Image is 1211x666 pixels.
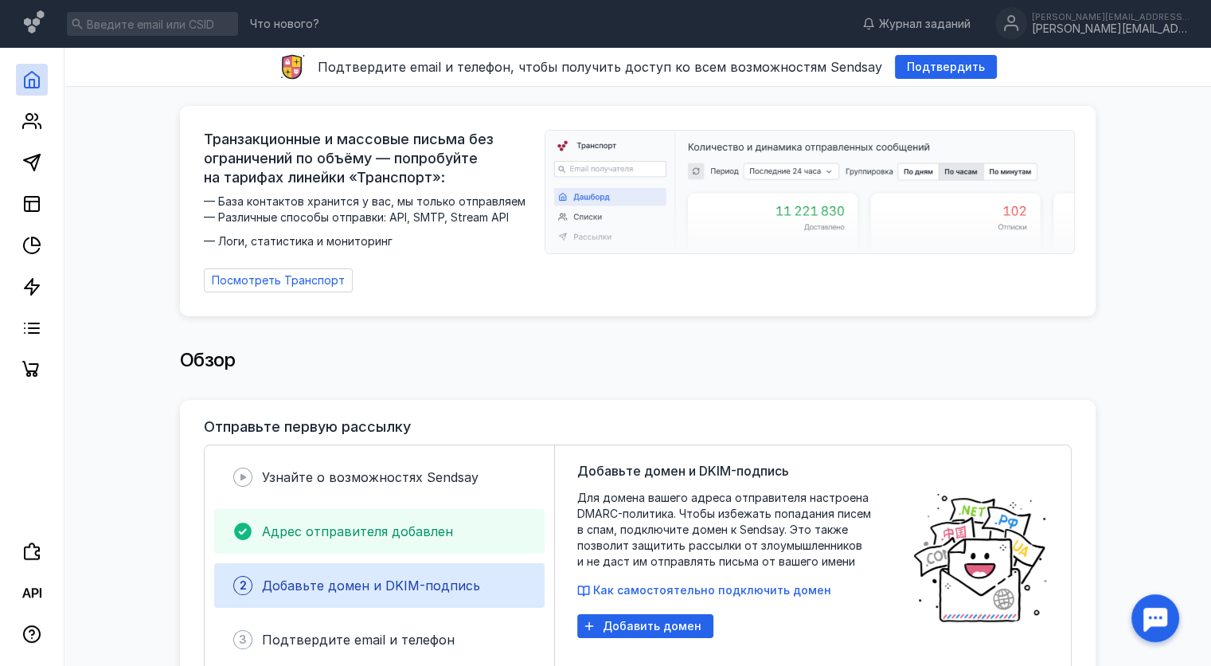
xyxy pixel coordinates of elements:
a: Посмотреть Транспорт [204,268,353,292]
span: Подтвердите email и телефон [262,632,455,648]
span: Для домена вашего адреса отправителя настроена DMARC-политика. Чтобы избежать попадания писем в с... [577,490,896,570]
span: Транзакционные и массовые письма без ограничений по объёму — попробуйте на тарифах линейки «Транс... [204,130,535,187]
a: Журнал заданий [854,16,979,32]
h3: Отправьте первую рассылку [204,419,411,435]
span: Узнайте о возможностях Sendsay [262,469,479,485]
span: Подтвердить [907,61,985,74]
span: Добавьте домен и DKIM-подпись [262,578,480,594]
span: Что нового? [250,18,319,29]
a: Что нового? [242,18,327,29]
span: Как самостоятельно подключить домен [593,583,831,597]
div: [PERSON_NAME][EMAIL_ADDRESS][DOMAIN_NAME] [1032,22,1191,36]
span: — База контактов хранится у вас, мы только отправляем — Различные способы отправки: API, SMTP, St... [204,194,535,249]
span: Журнал заданий [879,16,971,32]
span: 2 [240,578,247,594]
span: Обзор [180,348,236,371]
span: Добавьте домен и DKIM-подпись [577,461,789,480]
span: 3 [239,632,247,648]
img: dashboard-transport-banner [545,131,1074,253]
span: Подтвердите email и телефон, чтобы получить доступ ко всем возможностям Sendsay [318,59,882,75]
button: Подтвердить [895,55,997,79]
div: [PERSON_NAME][EMAIL_ADDRESS][DOMAIN_NAME] [1032,12,1191,22]
img: poster [912,490,1049,625]
input: Введите email или CSID [67,12,238,36]
span: Адрес отправителя добавлен [262,523,453,539]
span: Добавить домен [603,620,701,633]
span: Посмотреть Транспорт [212,274,345,288]
button: Добавить домен [577,614,713,638]
button: Как самостоятельно подключить домен [577,582,831,598]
